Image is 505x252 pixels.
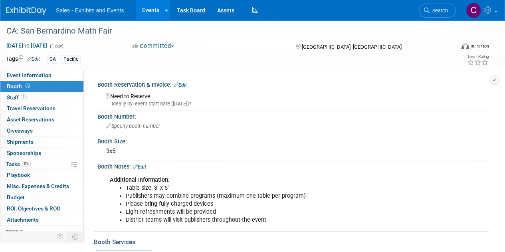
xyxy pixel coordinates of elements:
[47,55,58,63] div: CA
[103,90,483,107] div: Need to Reserve
[0,137,83,147] a: Shipments
[419,4,455,18] a: Search
[56,7,124,14] span: Sales - Exhibits and Events
[7,194,25,200] span: Budget
[61,55,81,63] div: Pacific
[0,203,83,214] a: ROI, Objectives & ROO
[7,127,33,134] span: Giveaways
[4,24,448,38] div: CA: San Bernardino Math Fair
[0,114,83,125] a: Asset Reservations
[49,44,63,49] span: (1 day)
[0,214,83,225] a: Attachments
[6,55,40,64] td: Tags
[126,208,407,216] li: Light refreshments will be provided
[418,42,489,54] div: Event Format
[7,139,34,145] span: Shipments
[126,200,407,208] li: Please bring fully charged devices
[126,184,407,192] li: Table size: 3' x 5'
[6,161,31,167] span: Tasks
[7,205,60,212] span: ROI, Objectives & ROO
[7,105,55,111] span: Travel Reservations
[22,161,31,167] span: 0%
[466,3,481,18] img: Christine Lurz
[23,42,31,49] span: to
[0,226,83,236] a: more
[7,172,30,178] span: Playbook
[0,125,83,136] a: Giveaways
[5,228,18,234] span: more
[21,94,27,100] span: 1
[301,44,401,50] span: [GEOGRAPHIC_DATA], [GEOGRAPHIC_DATA]
[97,135,489,145] div: Booth Size:
[7,72,51,78] span: Event Information
[0,103,83,114] a: Travel Reservations
[0,159,83,170] a: Tasks0%
[133,164,146,170] a: Edit
[97,111,489,121] div: Booth Number:
[0,70,83,81] a: Event Information
[7,183,69,189] span: Misc. Expenses & Credits
[0,192,83,203] a: Budget
[0,181,83,192] a: Misc. Expenses & Credits
[0,170,83,181] a: Playbook
[470,43,489,49] div: In-Person
[7,116,54,123] span: Asset Reservations
[0,92,83,103] a: Staff1
[97,79,489,89] div: Booth Reservation & Invoice:
[7,94,27,101] span: Staff
[53,231,67,242] td: Personalize Event Tab Strip
[430,8,448,14] span: Search
[0,81,83,92] a: Booth
[0,148,83,159] a: Sponsorships
[126,192,407,200] li: Publishers may combine programs (maximum one table per program)
[27,56,40,62] a: Edit
[67,231,84,242] td: Toggle Event Tabs
[106,100,483,107] div: Ideally by: event start date ([DATE])?
[7,216,39,223] span: Attachments
[461,43,469,49] img: Format-Inperson.png
[97,161,489,171] div: Booth Notes:
[7,83,32,89] span: Booth
[174,82,187,88] a: Edit
[7,150,41,156] span: Sponsorships
[94,238,489,246] div: Booth Services
[24,83,32,89] span: Booth not reserved yet
[467,55,489,59] div: Event Rating
[130,42,177,50] button: Committed
[6,7,46,15] img: ExhibitDay
[126,216,407,224] li: District teams will visit publishers throughout the event
[110,177,170,183] b: Additional Information:
[106,123,160,129] span: Specify booth number
[6,42,48,49] span: [DATE] [DATE]
[103,145,483,157] div: 3x5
